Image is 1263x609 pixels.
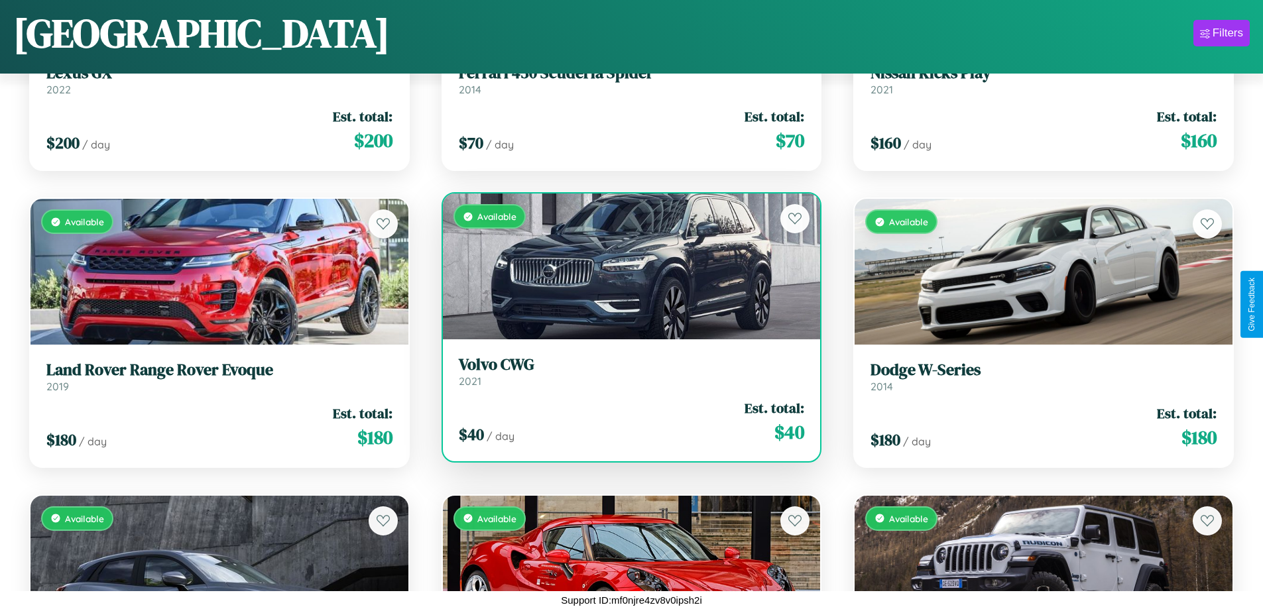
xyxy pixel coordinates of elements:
[65,513,104,524] span: Available
[871,64,1217,83] h3: Nissan Kicks Play
[46,360,392,380] h3: Land Rover Range Rover Evoque
[487,429,514,443] span: / day
[333,404,392,423] span: Est. total:
[774,419,804,445] span: $ 40
[871,360,1217,393] a: Dodge W-Series2014
[65,216,104,227] span: Available
[776,127,804,154] span: $ 70
[561,591,702,609] p: Support ID: mf0njre4zv8v0ipsh2i
[903,435,931,448] span: / day
[904,138,932,151] span: / day
[459,132,483,154] span: $ 70
[745,398,804,417] span: Est. total:
[745,107,804,126] span: Est. total:
[1213,27,1243,40] div: Filters
[13,6,390,60] h1: [GEOGRAPHIC_DATA]
[871,360,1217,380] h3: Dodge W-Series
[871,83,893,96] span: 2021
[871,380,893,393] span: 2014
[82,138,110,151] span: / day
[354,127,392,154] span: $ 200
[1181,127,1217,154] span: $ 160
[459,355,805,374] h3: Volvo CWG
[459,83,481,96] span: 2014
[46,429,76,451] span: $ 180
[46,64,392,96] a: Lexus GX2022
[477,211,516,222] span: Available
[459,355,805,388] a: Volvo CWG2021
[46,380,69,393] span: 2019
[459,374,481,388] span: 2021
[46,132,80,154] span: $ 200
[889,513,928,524] span: Available
[1157,404,1217,423] span: Est. total:
[889,216,928,227] span: Available
[1157,107,1217,126] span: Est. total:
[357,424,392,451] span: $ 180
[871,429,900,451] span: $ 180
[459,64,805,96] a: Ferrari 430 Scuderia Spider2014
[1247,278,1256,331] div: Give Feedback
[459,423,484,445] span: $ 40
[486,138,514,151] span: / day
[477,513,516,524] span: Available
[46,64,392,83] h3: Lexus GX
[871,132,901,154] span: $ 160
[871,64,1217,96] a: Nissan Kicks Play2021
[333,107,392,126] span: Est. total:
[459,64,805,83] h3: Ferrari 430 Scuderia Spider
[1181,424,1217,451] span: $ 180
[46,360,392,393] a: Land Rover Range Rover Evoque2019
[46,83,71,96] span: 2022
[1193,20,1250,46] button: Filters
[79,435,107,448] span: / day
